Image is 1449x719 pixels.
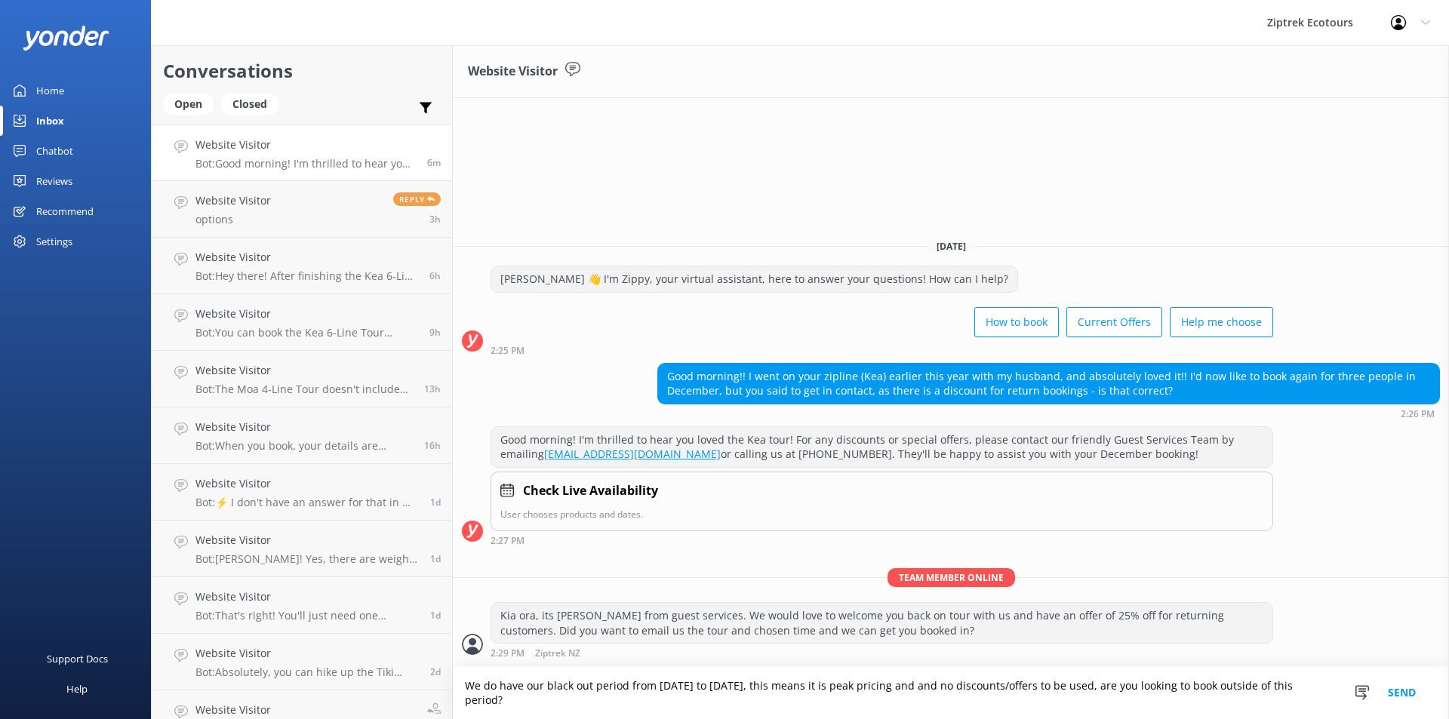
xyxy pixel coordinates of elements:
span: Ziptrek NZ [535,649,580,659]
span: Aug 22 2025 08:03am (UTC +12:00) Pacific/Auckland [430,552,441,565]
div: Chatbot [36,136,73,166]
h4: Website Visitor [195,645,419,662]
p: Bot: Hey there! After finishing the Kea 6-Line Tour, you'll end up in town, not where you started... [195,269,418,283]
strong: 2:27 PM [491,536,525,545]
div: Aug 23 2025 02:27pm (UTC +12:00) Pacific/Auckland [491,535,1273,545]
h2: Conversations [163,57,441,85]
p: Bot: The Moa 4-Line Tour doesn't include the steepest tree to tree drop. The ziplines start low a... [195,383,413,396]
span: Aug 23 2025 07:55am (UTC +12:00) Pacific/Auckland [429,269,441,282]
a: Website VisitorBot:You can book the Kea 6-Line Tour online, where you can check live availability... [152,294,452,351]
div: Aug 23 2025 02:26pm (UTC +12:00) Pacific/Auckland [657,408,1440,419]
div: Kia ora, its [PERSON_NAME] from guest services. We would love to welcome you back on tour with us... [491,603,1272,643]
a: Website VisitorBot:Absolutely, you can hike up the Tiki Trail to reach our Ziptrek Treehouse! It'... [152,634,452,690]
h4: Website Visitor [195,137,416,153]
h4: Check Live Availability [523,481,658,501]
p: Bot: Absolutely, you can hike up the Tiki Trail to reach our Ziptrek Treehouse! It's a steep trai... [195,665,419,679]
p: Bot: ⚡ I don't have an answer for that in my knowledge base. Please try and rephrase your questio... [195,496,419,509]
div: Help [66,674,88,704]
textarea: We do have our black out period from [DATE] to [DATE], this means it is peak pricing and and no d... [453,667,1449,719]
a: Website VisitoroptionsReply3h [152,181,452,238]
img: yonder-white-logo.png [23,26,109,51]
button: Send [1374,667,1430,719]
span: Aug 21 2025 08:34pm (UTC +12:00) Pacific/Auckland [430,609,441,622]
span: Aug 22 2025 09:43am (UTC +12:00) Pacific/Auckland [430,496,441,509]
span: Aug 22 2025 09:41pm (UTC +12:00) Pacific/Auckland [424,439,441,452]
h4: Website Visitor [195,192,271,209]
span: Aug 21 2025 12:57pm (UTC +12:00) Pacific/Auckland [430,665,441,678]
a: Website VisitorBot:Good morning! I'm thrilled to hear you loved the Kea tour! For any discounts o... [152,124,452,181]
a: Closed [221,95,286,112]
p: Bot: When you book, your details are recorded in our system. If you haven't received a confirmati... [195,439,413,453]
div: Reviews [36,166,72,196]
div: Support Docs [47,644,108,674]
div: Inbox [36,106,64,136]
div: Closed [221,93,278,115]
span: [DATE] [928,240,975,253]
h3: Website Visitor [468,62,558,81]
span: Reply [393,192,441,206]
div: Home [36,75,64,106]
strong: 2:29 PM [491,649,525,659]
div: Open [163,93,214,115]
h4: Website Visitor [195,588,419,605]
strong: 2:25 PM [491,346,525,355]
h4: Website Visitor [195,532,419,548]
button: Help me choose [1170,307,1273,337]
h4: Website Visitor [195,419,413,435]
p: Bot: You can book the Kea 6-Line Tour online, where you can check live availability for your grou... [195,326,418,340]
a: Website VisitorBot:That's right! You'll just need one gondola ticket per person. Since the Moa 4-... [152,577,452,634]
a: [EMAIL_ADDRESS][DOMAIN_NAME] [544,447,721,461]
p: Bot: That's right! You'll just need one gondola ticket per person. Since the Moa 4-Line Tour star... [195,609,419,622]
h4: Website Visitor [195,702,416,718]
a: Website VisitorBot:When you book, your details are recorded in our system. If you haven't receive... [152,407,452,464]
button: Current Offers [1066,307,1162,337]
h4: Website Visitor [195,306,418,322]
h4: Website Visitor [195,475,419,492]
div: [PERSON_NAME] 👋 I'm Zippy, your virtual assistant, here to answer your questions! How can I help? [491,266,1017,292]
h4: Website Visitor [195,249,418,266]
p: User chooses products and dates. [500,507,1263,521]
div: Recommend [36,196,94,226]
a: Website VisitorBot:Hey there! After finishing the Kea 6-Line Tour, you'll end up in town, not whe... [152,238,452,294]
button: How to book [974,307,1059,337]
div: Settings [36,226,72,257]
span: Aug 23 2025 04:35am (UTC +12:00) Pacific/Auckland [429,326,441,339]
p: Bot: [PERSON_NAME]! Yes, there are weight restrictions. We have a strict maximum weight limit of ... [195,552,419,566]
span: Aug 23 2025 02:26pm (UTC +12:00) Pacific/Auckland [427,156,441,169]
strong: 2:26 PM [1401,410,1435,419]
span: Team member online [888,568,1015,587]
a: Open [163,95,221,112]
span: Aug 23 2025 11:16am (UTC +12:00) Pacific/Auckland [429,213,441,226]
a: Website VisitorBot:⚡ I don't have an answer for that in my knowledge base. Please try and rephras... [152,464,452,521]
div: Good morning!! I went on your zipline (Kea) earlier this year with my husband, and absolutely lov... [658,364,1439,404]
p: Bot: Good morning! I'm thrilled to hear you loved the Kea tour! For any discounts or special offe... [195,157,416,171]
div: Aug 23 2025 02:25pm (UTC +12:00) Pacific/Auckland [491,345,1273,355]
div: Good morning! I'm thrilled to hear you loved the Kea tour! For any discounts or special offers, p... [491,427,1272,467]
a: Website VisitorBot:[PERSON_NAME]! Yes, there are weight restrictions. We have a strict maximum we... [152,521,452,577]
div: Aug 23 2025 02:29pm (UTC +12:00) Pacific/Auckland [491,647,1273,659]
a: Website VisitorBot:The Moa 4-Line Tour doesn't include the steepest tree to tree drop. The ziplin... [152,351,452,407]
span: Aug 23 2025 01:25am (UTC +12:00) Pacific/Auckland [424,383,441,395]
h4: Website Visitor [195,362,413,379]
p: options [195,213,271,226]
